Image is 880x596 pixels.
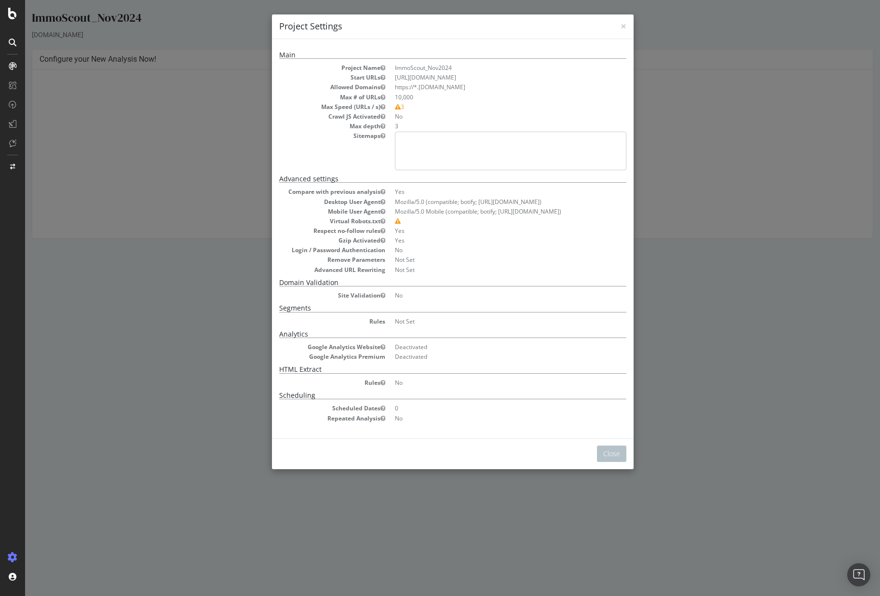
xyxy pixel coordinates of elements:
[370,73,601,81] dd: [URL][DOMAIN_NAME]
[254,73,360,81] dt: Start URLs
[254,64,360,72] dt: Project Name
[254,317,360,325] dt: Rules
[254,207,360,216] dt: Mobile User Agent
[254,256,360,264] dt: Remove Parameters
[254,392,601,399] h5: Scheduling
[370,404,601,412] dd: 0
[254,217,360,225] dt: Virtual Robots.txt
[254,366,601,373] h5: HTML Extract
[254,188,360,196] dt: Compare with previous analysis
[370,379,601,387] dd: No
[370,198,601,206] dd: Mozilla/5.0 (compatible; botify; [URL][DOMAIN_NAME])
[254,279,601,286] h5: Domain Validation
[370,188,601,196] dd: Yes
[370,246,601,254] dd: No
[370,256,601,264] dd: Not Set
[370,352,601,361] dd: Deactivated
[847,563,870,586] div: Open Intercom Messenger
[254,83,360,91] dt: Allowed Domains
[254,175,601,183] h5: Advanced settings
[254,266,360,274] dt: Advanced URL Rewriting
[254,93,360,101] dt: Max # of URLs
[254,236,360,244] dt: Gzip Activated
[370,236,601,244] dd: Yes
[254,20,601,33] h4: Project Settings
[254,291,360,299] dt: Site Validation
[370,83,601,91] li: https://*.[DOMAIN_NAME]
[254,122,360,130] dt: Max depth
[370,122,601,130] dd: 3
[254,112,360,121] dt: Crawl JS Activated
[370,64,601,72] dd: ImmoScout_Nov2024
[254,51,601,59] h5: Main
[254,304,601,312] h5: Segments
[370,103,379,111] span: 3
[254,198,360,206] dt: Desktop User Agent
[254,246,360,254] dt: Login / Password Authentication
[254,343,360,351] dt: Google Analytics Website
[370,93,601,101] dd: 10,000
[254,379,360,387] dt: Rules
[254,414,360,422] dt: Repeated Analysis
[596,19,601,33] span: ×
[370,291,601,299] dd: No
[370,343,601,351] dd: Deactivated
[572,446,601,462] button: Close
[370,112,601,121] dd: No
[370,266,601,274] dd: Not Set
[254,352,360,361] dt: Google Analytics Premium
[370,414,601,422] dd: No
[254,330,601,338] h5: Analytics
[254,103,360,111] dt: Max Speed (URLs / s)
[254,404,360,412] dt: Scheduled Dates
[254,227,360,235] dt: Respect no-follow rules
[370,317,601,325] dd: Not Set
[370,227,601,235] dd: Yes
[254,132,360,140] dt: Sitemaps
[370,207,601,216] dd: Mozilla/5.0 Mobile (compatible; botify; [URL][DOMAIN_NAME])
